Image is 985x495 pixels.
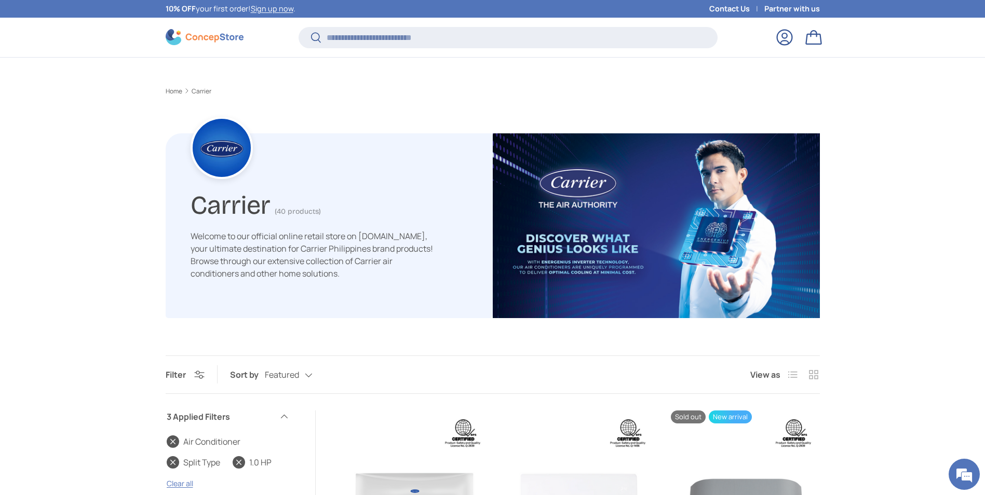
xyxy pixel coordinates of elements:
a: Carrier [192,88,211,94]
button: Featured [265,366,333,384]
button: Filter [166,369,205,380]
span: Featured [265,370,299,380]
span: (40 products) [275,207,321,216]
p: your first order! . [166,3,295,15]
label: Sort by [230,368,265,381]
a: Air Conditioner [167,435,240,448]
a: 1.0 HP [233,456,272,469]
h1: Carrier [191,186,271,221]
span: New arrival [709,410,752,423]
strong: 10% OFF [166,4,196,13]
img: ConcepStore [166,29,244,45]
summary: 3 Applied Filters [167,398,289,435]
span: Sold out [671,410,706,423]
span: 3 Applied Filters [167,410,273,423]
a: Partner with us [764,3,820,15]
span: Filter [166,369,186,380]
span: View as [750,368,780,381]
p: Welcome to our official online retail store on [DOMAIN_NAME], your ultimate destination for Carri... [191,230,435,280]
a: Contact Us [709,3,764,15]
a: Split Type [167,456,220,469]
a: Sign up now [251,4,293,13]
nav: Breadcrumbs [166,87,820,96]
a: Home [166,88,182,94]
a: Clear all [167,478,193,488]
img: carrier-banner-image-concepstore [493,133,820,318]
